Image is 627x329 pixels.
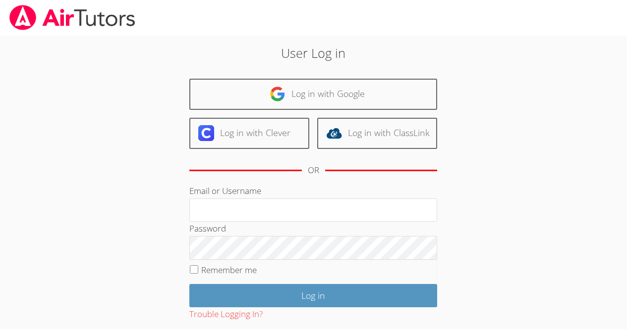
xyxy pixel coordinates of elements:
a: Log in with ClassLink [317,118,437,149]
img: clever-logo-6eab21bc6e7a338710f1a6ff85c0baf02591cd810cc4098c63d3a4b26e2feb20.svg [198,125,214,141]
img: classlink-logo-d6bb404cc1216ec64c9a2012d9dc4662098be43eaf13dc465df04b49fa7ab582.svg [326,125,342,141]
label: Password [189,223,226,234]
img: google-logo-50288ca7cdecda66e5e0955fdab243c47b7ad437acaf1139b6f446037453330a.svg [270,86,285,102]
img: airtutors_banner-c4298cdbf04f3fff15de1276eac7730deb9818008684d7c2e4769d2f7ddbe033.png [8,5,136,30]
label: Remember me [201,264,257,276]
div: OR [308,163,319,178]
h2: User Log in [144,44,483,62]
a: Log in with Google [189,79,437,110]
input: Log in [189,284,437,307]
button: Trouble Logging In? [189,307,263,322]
a: Log in with Clever [189,118,309,149]
label: Email or Username [189,185,261,196]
